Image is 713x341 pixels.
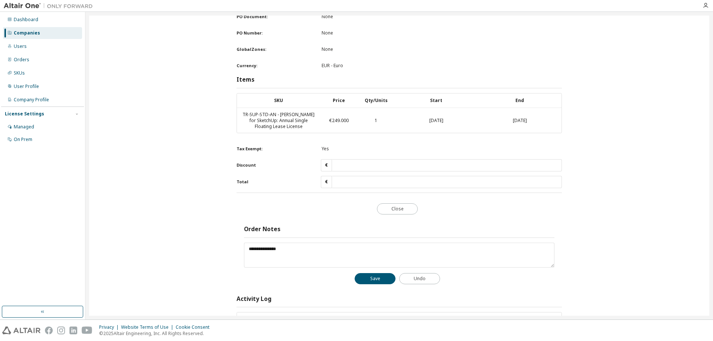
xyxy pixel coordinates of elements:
[478,94,561,108] th: End
[478,108,561,133] td: [DATE]
[358,94,395,108] th: Qty/Units
[14,57,29,63] div: Orders
[57,327,65,334] img: instagram.svg
[14,137,32,142] div: On Prem
[237,76,254,83] h3: Items
[14,83,39,89] div: User Profile
[321,159,332,171] div: €
[176,324,214,330] div: Cookie Consent
[237,179,309,185] label: Total
[14,124,34,130] div: Managed
[453,312,561,327] th: Action
[237,14,307,20] label: PO Document:
[237,46,307,52] label: GlobalZones:
[237,63,307,69] label: Currency:
[322,146,562,152] div: Yes
[82,327,92,334] img: youtube.svg
[322,46,562,52] div: None
[237,312,345,327] th: Timestamp
[345,312,453,327] th: User
[320,108,358,133] td: €249.000
[14,17,38,23] div: Dashboard
[121,324,176,330] div: Website Terms of Use
[377,203,418,214] button: Close
[2,327,40,334] img: altair_logo.svg
[237,108,320,133] td: TR-SUP-STD-AN - [PERSON_NAME] for SketchUp: Annual Single Floating Lease License
[320,94,358,108] th: Price
[237,146,307,152] label: Tax Exempt:
[237,162,309,168] label: Discount
[5,111,44,117] div: License Settings
[395,108,478,133] td: [DATE]
[14,97,49,103] div: Company Profile
[237,94,320,108] th: SKU
[69,327,77,334] img: linkedin.svg
[355,273,395,284] button: Save
[237,295,271,303] h3: Activity Log
[4,2,97,10] img: Altair One
[14,70,25,76] div: SKUs
[244,226,280,233] h3: Order Notes
[99,324,121,330] div: Privacy
[237,30,307,36] label: PO Number:
[99,330,214,337] p: © 2025 Altair Engineering, Inc. All Rights Reserved.
[395,94,478,108] th: Start
[358,108,395,133] td: 1
[322,63,562,69] div: EUR - Euro
[322,14,562,20] div: None
[322,30,562,36] div: None
[321,176,332,188] div: €
[14,43,27,49] div: Users
[399,273,440,284] button: Undo
[14,30,40,36] div: Companies
[45,327,53,334] img: facebook.svg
